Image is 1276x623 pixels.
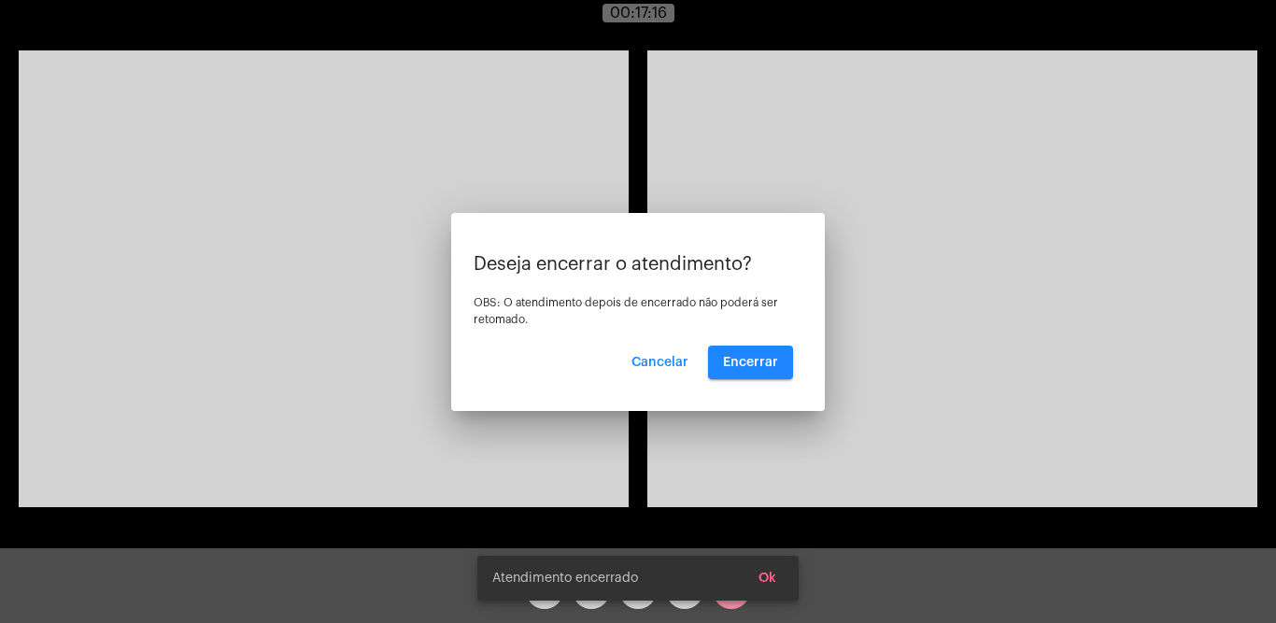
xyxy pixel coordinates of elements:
span: Encerrar [723,356,778,369]
button: Encerrar [708,346,793,379]
span: Ok [759,572,776,585]
span: 00:17:16 [610,6,667,21]
span: Cancelar [631,356,688,369]
button: Cancelar [617,346,703,379]
span: Atendimento encerrado [492,569,638,588]
p: Deseja encerrar o atendimento? [474,254,802,275]
span: OBS: O atendimento depois de encerrado não poderá ser retomado. [474,297,778,325]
